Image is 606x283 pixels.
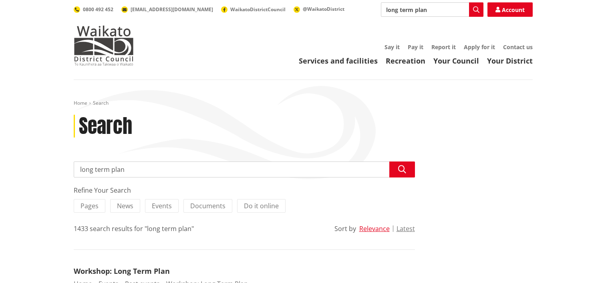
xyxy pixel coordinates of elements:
[334,224,356,233] div: Sort by
[408,43,423,51] a: Pay it
[503,43,533,51] a: Contact us
[81,201,99,210] span: Pages
[244,201,279,210] span: Do it online
[117,201,133,210] span: News
[230,6,286,13] span: WaikatoDistrictCouncil
[381,2,483,17] input: Search input
[431,43,456,51] a: Report it
[190,201,225,210] span: Documents
[386,56,425,66] a: Recreation
[294,6,344,12] a: @WaikatoDistrict
[74,100,87,106] a: Home
[74,161,415,177] input: Search input
[299,56,378,66] a: Services and facilities
[83,6,113,13] span: 0800 492 452
[121,6,213,13] a: [EMAIL_ADDRESS][DOMAIN_NAME]
[359,225,390,232] button: Relevance
[131,6,213,13] span: [EMAIL_ADDRESS][DOMAIN_NAME]
[487,2,533,17] a: Account
[397,225,415,232] button: Latest
[152,201,172,210] span: Events
[433,56,479,66] a: Your Council
[464,43,495,51] a: Apply for it
[303,6,344,12] span: @WaikatoDistrict
[74,100,533,107] nav: breadcrumb
[74,224,194,233] div: 1433 search results for "long term plan"
[74,26,134,66] img: Waikato District Council - Te Kaunihera aa Takiwaa o Waikato
[74,6,113,13] a: 0800 492 452
[221,6,286,13] a: WaikatoDistrictCouncil
[74,185,415,195] div: Refine Your Search
[79,115,132,138] h1: Search
[93,100,109,106] span: Search
[74,266,170,276] a: Workshop: Long Term Plan
[385,43,400,51] a: Say it
[487,56,533,66] a: Your District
